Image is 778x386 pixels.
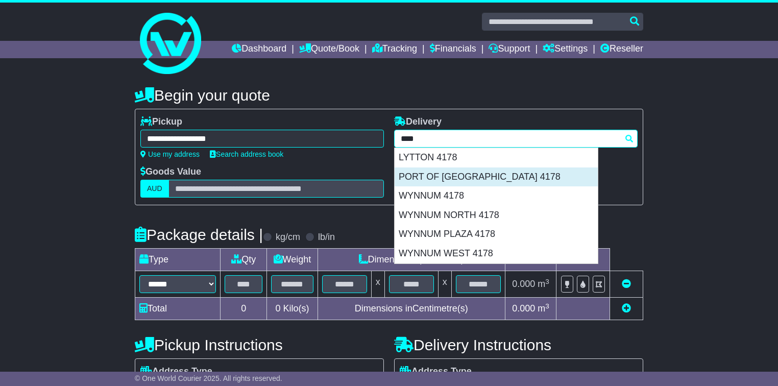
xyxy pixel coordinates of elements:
[276,232,300,243] label: kg/cm
[135,374,282,382] span: © One World Courier 2025. All rights reserved.
[394,130,638,148] typeahead: Please provide city
[210,150,283,158] a: Search address book
[318,249,505,271] td: Dimensions (L x W x H)
[372,41,417,58] a: Tracking
[489,41,530,58] a: Support
[275,303,280,313] span: 0
[140,366,212,377] label: Address Type
[135,249,221,271] td: Type
[318,232,335,243] label: lb/in
[394,116,442,128] label: Delivery
[545,302,549,310] sup: 3
[600,41,643,58] a: Reseller
[395,167,598,187] div: PORT OF [GEOGRAPHIC_DATA] 4178
[140,166,201,178] label: Goods Value
[135,87,643,104] h4: Begin your quote
[430,41,476,58] a: Financials
[318,298,505,320] td: Dimensions in Centimetre(s)
[512,279,535,289] span: 0.000
[543,41,588,58] a: Settings
[299,41,359,58] a: Quote/Book
[438,271,451,298] td: x
[394,336,643,353] h4: Delivery Instructions
[622,279,631,289] a: Remove this item
[135,336,384,353] h4: Pickup Instructions
[135,298,221,320] td: Total
[267,249,318,271] td: Weight
[140,116,182,128] label: Pickup
[140,150,200,158] a: Use my address
[221,249,267,271] td: Qty
[371,271,384,298] td: x
[538,303,549,313] span: m
[622,303,631,313] a: Add new item
[267,298,318,320] td: Kilo(s)
[232,41,286,58] a: Dashboard
[512,303,535,313] span: 0.000
[140,180,169,198] label: AUD
[538,279,549,289] span: m
[395,186,598,206] div: WYNNUM 4178
[135,226,263,243] h4: Package details |
[400,366,472,377] label: Address Type
[545,278,549,285] sup: 3
[221,298,267,320] td: 0
[395,225,598,244] div: WYNNUM PLAZA 4178
[395,244,598,263] div: WYNNUM WEST 4178
[395,148,598,167] div: LYTTON 4178
[395,206,598,225] div: WYNNUM NORTH 4178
